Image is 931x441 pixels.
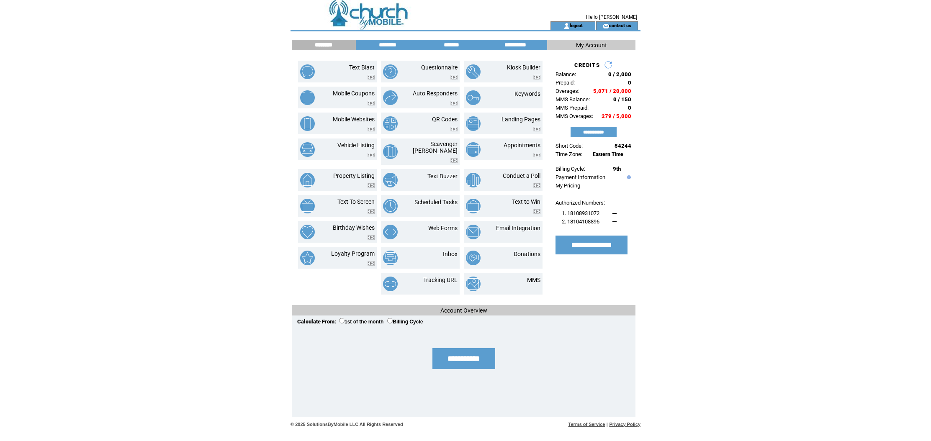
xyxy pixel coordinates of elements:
[300,225,315,239] img: birthday-wishes.png
[574,62,600,68] span: CREDITS
[466,251,481,265] img: donations.png
[514,90,540,97] a: Keywords
[333,224,375,231] a: Birthday Wishes
[556,143,583,149] span: Short Code:
[443,251,458,257] a: Inbox
[556,96,590,103] span: MMS Balance:
[533,75,540,79] img: video.png
[563,23,570,29] img: account_icon.gif
[427,173,458,179] a: Text Buzzer
[602,113,631,119] span: 279 / 5,000
[527,277,540,283] a: MMS
[413,90,458,97] a: Auto Responders
[625,175,631,179] img: help.gif
[466,90,481,105] img: keywords.png
[586,14,637,20] span: Hello [PERSON_NAME]
[466,64,481,79] img: kiosk-builder.png
[466,199,481,213] img: text-to-win.png
[368,127,375,131] img: video.png
[628,105,631,111] span: 0
[368,153,375,157] img: video.png
[349,64,375,71] a: Text Blast
[496,225,540,231] a: Email Integration
[628,79,631,86] span: 0
[504,142,540,149] a: Appointments
[562,218,599,225] span: 2. 18104108896
[368,209,375,214] img: video.png
[562,210,599,216] span: 1. 18108931072
[337,198,375,205] a: Text To Screen
[466,277,481,291] img: mms.png
[556,71,576,77] span: Balance:
[568,422,605,427] a: Terms of Service
[503,172,540,179] a: Conduct a Poll
[339,318,345,323] input: 1st of the month
[383,173,398,187] img: text-buzzer.png
[300,64,315,79] img: text-blast.png
[333,172,375,179] a: Property Listing
[556,166,585,172] span: Billing Cycle:
[533,127,540,131] img: video.png
[556,79,575,86] span: Prepaid:
[608,71,631,77] span: 0 / 2,000
[556,182,580,189] a: My Pricing
[423,277,458,283] a: Tracking URL
[300,251,315,265] img: loyalty-program.png
[383,199,398,213] img: scheduled-tasks.png
[556,113,593,119] span: MMS Overages:
[387,318,393,323] input: Billing Cycle
[533,153,540,157] img: video.png
[383,225,398,239] img: web-forms.png
[300,116,315,131] img: mobile-websites.png
[368,261,375,266] img: video.png
[331,250,375,257] a: Loyalty Program
[613,96,631,103] span: 0 / 150
[413,141,458,154] a: Scavenger [PERSON_NAME]
[383,116,398,131] img: qr-codes.png
[603,23,609,29] img: contact_us_icon.gif
[533,209,540,214] img: video.png
[383,144,398,159] img: scavenger-hunt.png
[502,116,540,123] a: Landing Pages
[556,88,579,94] span: Overages:
[556,174,605,180] a: Payment Information
[556,105,589,111] span: MMS Prepaid:
[291,422,403,427] span: © 2025 SolutionsByMobile LLC All Rights Reserved
[368,235,375,240] img: video.png
[383,251,398,265] img: inbox.png
[383,90,398,105] img: auto-responders.png
[609,23,631,28] a: contact us
[300,142,315,157] img: vehicle-listing.png
[607,422,608,427] span: |
[593,151,623,157] span: Eastern Time
[556,200,605,206] span: Authorized Numbers:
[512,198,540,205] a: Text to Win
[576,42,607,49] span: My Account
[593,88,631,94] span: 5,071 / 20,000
[300,173,315,187] img: property-listing.png
[570,23,583,28] a: logout
[507,64,540,71] a: Kiosk Builder
[450,158,458,163] img: video.png
[337,142,375,149] a: Vehicle Listing
[613,166,621,172] span: 9th
[466,225,481,239] img: email-integration.png
[450,75,458,79] img: video.png
[450,101,458,105] img: video.png
[333,116,375,123] a: Mobile Websites
[333,90,375,97] a: Mobile Coupons
[421,64,458,71] a: Questionnaire
[432,116,458,123] a: QR Codes
[383,64,398,79] img: questionnaire.png
[339,319,383,325] label: 1st of the month
[300,90,315,105] img: mobile-coupons.png
[466,142,481,157] img: appointments.png
[368,75,375,79] img: video.png
[383,277,398,291] img: tracking-url.png
[428,225,458,231] a: Web Forms
[466,173,481,187] img: conduct-a-poll.png
[533,183,540,188] img: video.png
[368,101,375,105] img: video.png
[514,251,540,257] a: Donations
[387,319,423,325] label: Billing Cycle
